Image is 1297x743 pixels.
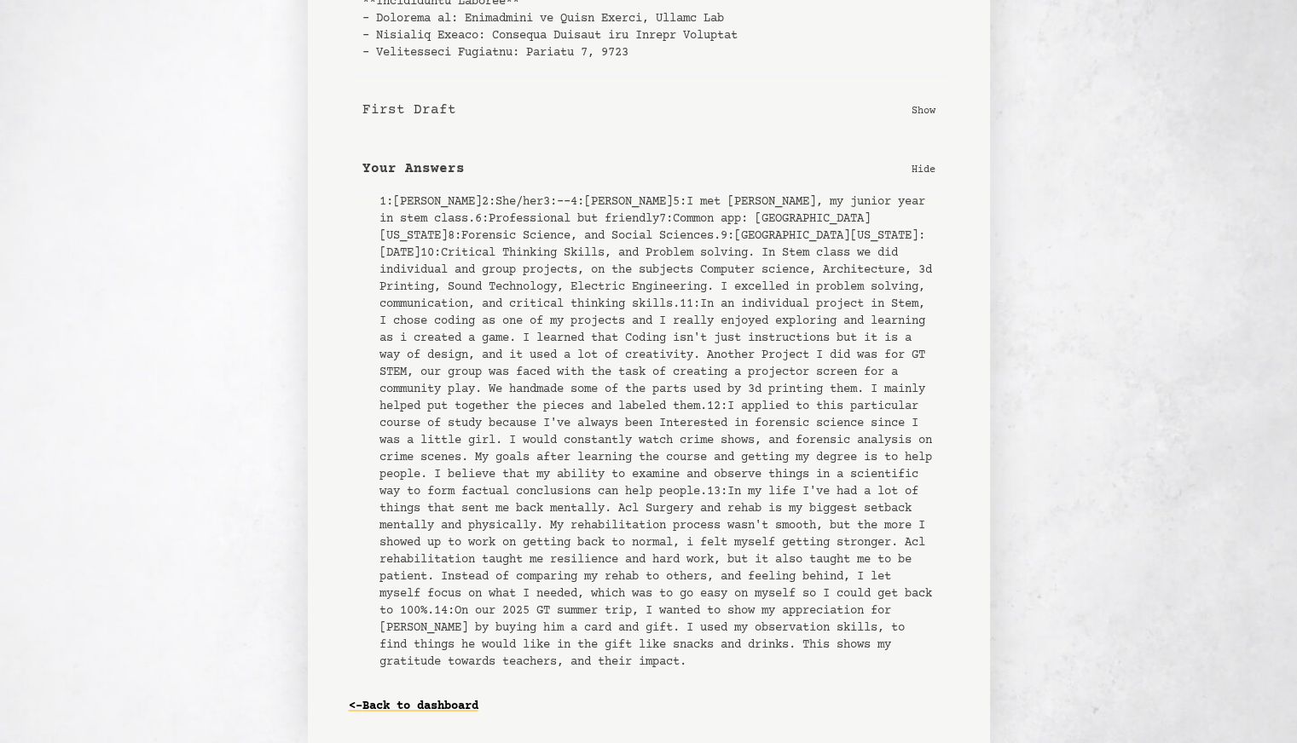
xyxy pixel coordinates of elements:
b: Your Answers [362,158,465,179]
b: First Draft [362,100,456,120]
button: Your Answers Hide [349,145,949,193]
pre: 1 : [PERSON_NAME] 2 : She/her 3 : -- 4 : [PERSON_NAME] 5 : I met [PERSON_NAME], my junior year in... [379,193,935,671]
a: <-Back to dashboard [349,693,478,720]
p: Hide [912,160,935,177]
p: Show [912,101,935,118]
button: First Draft Show [349,86,949,135]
